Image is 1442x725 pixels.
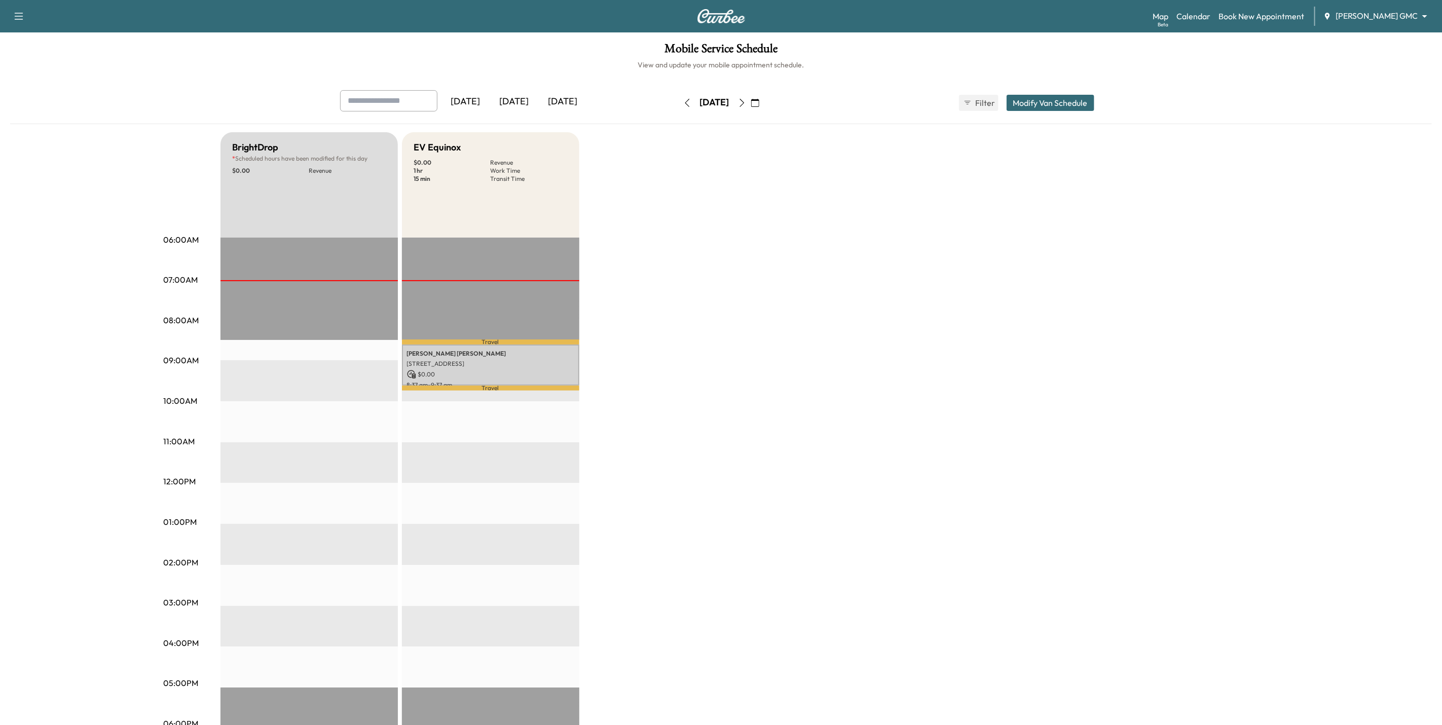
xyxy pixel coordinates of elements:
h5: EV Equinox [414,140,461,155]
p: 07:00AM [164,274,198,286]
p: [STREET_ADDRESS] [407,360,574,368]
p: 12:00PM [164,475,196,487]
p: 8:37 am - 9:37 am [407,381,574,389]
span: [PERSON_NAME] GMC [1336,10,1418,22]
div: [DATE] [539,90,587,113]
div: [DATE] [490,90,539,113]
p: $ 0.00 [414,159,491,167]
p: Travel [402,386,579,391]
p: 08:00AM [164,314,199,326]
p: [PERSON_NAME] [PERSON_NAME] [407,350,574,358]
button: Filter [959,95,999,111]
button: Modify Van Schedule [1007,95,1094,111]
p: 15 min [414,175,491,183]
p: Revenue [309,167,386,175]
div: [DATE] [441,90,490,113]
p: Work Time [491,167,567,175]
h6: View and update your mobile appointment schedule. [10,60,1432,70]
p: 06:00AM [164,234,199,246]
p: Revenue [491,159,567,167]
div: Beta [1158,21,1168,28]
img: Curbee Logo [697,9,746,23]
p: 10:00AM [164,395,198,407]
p: Scheduled hours have been modified for this day [233,155,386,163]
a: MapBeta [1153,10,1168,22]
p: 03:00PM [164,596,199,608]
span: Filter [976,97,994,109]
p: 01:00PM [164,516,197,528]
div: [DATE] [700,96,729,109]
p: Transit Time [491,175,567,183]
p: 05:00PM [164,677,199,689]
p: 02:00PM [164,556,199,568]
p: $ 0.00 [407,370,574,379]
p: 11:00AM [164,435,195,447]
p: 04:00PM [164,637,199,649]
a: Calendar [1176,10,1210,22]
h1: Mobile Service Schedule [10,43,1432,60]
h5: BrightDrop [233,140,279,155]
a: Book New Appointment [1218,10,1304,22]
p: $ 0.00 [233,167,309,175]
p: Travel [402,339,579,344]
p: 1 hr [414,167,491,175]
p: 09:00AM [164,354,199,366]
